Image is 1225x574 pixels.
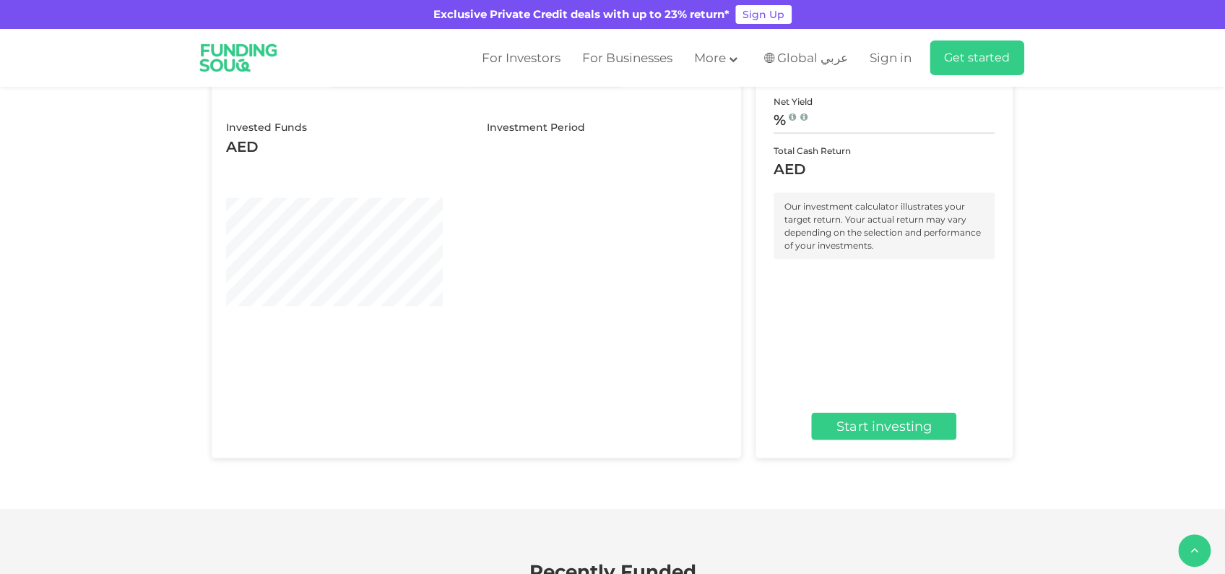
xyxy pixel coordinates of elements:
[478,46,564,70] a: For Investors
[784,201,981,251] span: Our investment calculator illustrates your target return. Your actual return may vary depending o...
[774,160,806,178] span: AED
[777,50,848,67] span: Global عربي
[836,419,931,434] span: Start investing
[226,120,307,135] div: Invested Funds
[1178,534,1211,567] button: back
[774,111,786,129] span: %
[433,7,730,23] div: Exclusive Private Credit deals with up to 23% return*
[694,51,726,65] span: More
[774,145,995,158] div: Total Cash Return
[870,51,912,65] span: Sign in
[774,96,813,107] span: Net Yield
[789,113,796,121] i: 15 forecasted net yield ~ 23% IRR
[735,5,792,24] a: Sign Up
[579,46,676,70] a: For Businesses
[866,46,912,70] a: Sign in
[944,51,1010,64] span: Get started
[811,413,956,440] a: Start investing
[800,113,808,121] i: 10 forecasted net yield ~ 19.6% IRR
[190,32,287,84] img: Logo
[487,120,585,135] div: Investment Period
[226,138,259,155] span: AED
[764,53,775,63] img: SA Flag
